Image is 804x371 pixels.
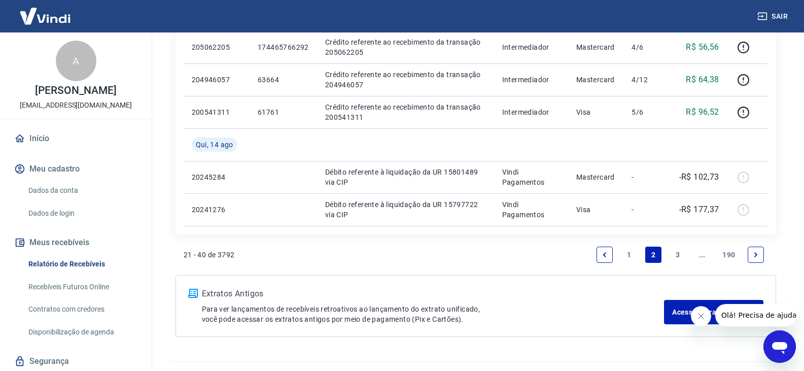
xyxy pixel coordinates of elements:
p: Mastercard [576,42,616,52]
p: Intermediador [502,107,560,117]
button: Meu cadastro [12,158,139,180]
p: 205062205 [192,42,241,52]
p: R$ 56,56 [686,41,719,53]
a: Previous page [597,247,613,263]
p: Débito referente à liquidação da UR 15797722 via CIP [325,199,486,220]
div: A [56,41,96,81]
button: Sair [755,7,792,26]
p: 21 - 40 de 3792 [184,250,235,260]
p: Crédito referente ao recebimento da transação 200541311 [325,102,486,122]
a: Page 190 [718,247,739,263]
ul: Pagination [592,243,767,267]
p: Visa [576,205,616,215]
a: Acesse Extratos Antigos [664,300,763,324]
p: Visa [576,107,616,117]
p: Extratos Antigos [202,288,665,300]
p: Débito referente à liquidação da UR 15801489 via CIP [325,167,486,187]
a: Contratos com credores [24,299,139,320]
iframe: Mensagem da empresa [715,304,796,326]
span: Olá! Precisa de ajuda? [6,7,85,15]
a: Next page [748,247,764,263]
p: - [632,205,661,215]
p: 5/6 [632,107,661,117]
p: 4/12 [632,75,661,85]
p: - [632,172,661,182]
p: 61761 [258,107,309,117]
p: Intermediador [502,75,560,85]
a: Dados da conta [24,180,139,201]
a: Dados de login [24,203,139,224]
p: 63664 [258,75,309,85]
a: Page 2 is your current page [645,247,661,263]
p: 174465766292 [258,42,309,52]
p: R$ 96,52 [686,106,719,118]
button: Meus recebíveis [12,231,139,254]
a: Jump forward [694,247,710,263]
a: Recebíveis Futuros Online [24,277,139,297]
p: Vindi Pagamentos [502,167,560,187]
p: 20245284 [192,172,241,182]
span: Qui, 14 ago [196,140,233,150]
p: -R$ 177,37 [679,204,719,216]
a: Início [12,127,139,150]
p: 204946057 [192,75,241,85]
p: Crédito referente ao recebimento da transação 205062205 [325,37,486,57]
p: 4/6 [632,42,661,52]
p: Crédito referente ao recebimento da transação 204946057 [325,70,486,90]
p: Intermediador [502,42,560,52]
p: Vindi Pagamentos [502,199,560,220]
iframe: Botão para abrir a janela de mensagens [763,330,796,363]
a: Relatório de Recebíveis [24,254,139,275]
img: ícone [188,289,198,298]
p: 20241276 [192,205,241,215]
p: Para ver lançamentos de recebíveis retroativos ao lançamento do extrato unificado, você pode aces... [202,304,665,324]
img: Vindi [12,1,78,31]
iframe: Fechar mensagem [691,306,711,326]
p: [PERSON_NAME] [35,85,116,96]
p: 200541311 [192,107,241,117]
p: Mastercard [576,172,616,182]
a: Disponibilização de agenda [24,322,139,343]
p: Mastercard [576,75,616,85]
p: [EMAIL_ADDRESS][DOMAIN_NAME] [20,100,132,111]
p: -R$ 102,73 [679,171,719,183]
a: Page 3 [670,247,686,263]
p: R$ 64,38 [686,74,719,86]
a: Page 1 [621,247,637,263]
